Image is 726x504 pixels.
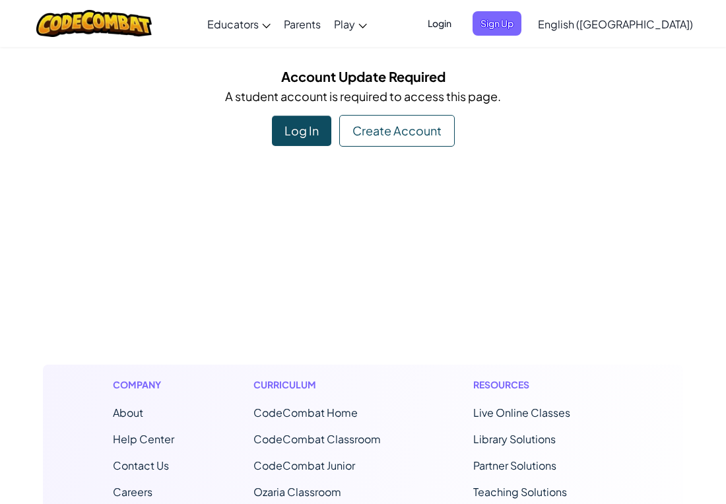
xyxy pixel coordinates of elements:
[473,11,521,36] button: Sign Up
[253,378,394,392] h1: Curriculum
[207,17,259,31] span: Educators
[113,485,152,499] a: Careers
[36,10,152,37] img: CodeCombat logo
[113,378,174,392] h1: Company
[473,458,556,472] a: Partner Solutions
[334,17,355,31] span: Play
[53,66,673,87] h5: Account Update Required
[473,406,570,419] a: Live Online Classes
[473,432,556,446] a: Library Solutions
[420,11,459,36] button: Login
[473,378,614,392] h1: Resources
[277,6,327,42] a: Parents
[531,6,700,42] a: English ([GEOGRAPHIC_DATA])
[113,406,143,419] a: About
[53,87,673,106] p: A student account is required to access this page.
[113,432,174,446] a: Help Center
[253,485,341,499] a: Ozaria Classroom
[538,17,693,31] span: English ([GEOGRAPHIC_DATA])
[253,458,355,472] a: CodeCombat Junior
[201,6,277,42] a: Educators
[473,485,567,499] a: Teaching Solutions
[113,458,169,472] span: Contact Us
[272,116,331,146] div: Log In
[253,432,381,446] a: CodeCombat Classroom
[327,6,374,42] a: Play
[253,406,358,419] span: CodeCombat Home
[339,115,455,147] div: Create Account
